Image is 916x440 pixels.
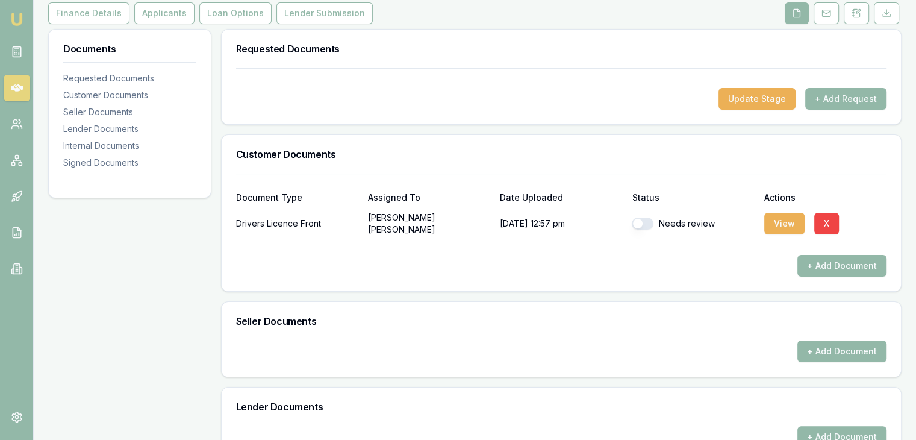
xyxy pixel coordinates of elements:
[368,193,490,202] div: Assigned To
[10,12,24,27] img: emu-icon-u.png
[500,193,622,202] div: Date Uploaded
[236,316,886,326] h3: Seller Documents
[236,149,886,159] h3: Customer Documents
[236,44,886,54] h3: Requested Documents
[63,157,196,169] div: Signed Documents
[368,212,490,236] p: [PERSON_NAME] [PERSON_NAME]
[632,218,754,230] div: Needs review
[797,341,886,362] button: + Add Document
[805,88,886,110] button: + Add Request
[718,88,796,110] button: Update Stage
[814,213,839,234] button: X
[63,72,196,84] div: Requested Documents
[276,2,373,24] button: Lender Submission
[199,2,272,24] button: Loan Options
[500,212,622,236] p: [DATE] 12:57 pm
[63,89,196,101] div: Customer Documents
[63,140,196,152] div: Internal Documents
[236,212,358,236] div: Drivers Licence Front
[236,193,358,202] div: Document Type
[48,2,129,24] button: Finance Details
[274,2,375,24] a: Lender Submission
[63,106,196,118] div: Seller Documents
[236,402,886,412] h3: Lender Documents
[63,44,196,54] h3: Documents
[764,213,805,234] button: View
[134,2,195,24] button: Applicants
[764,193,886,202] div: Actions
[132,2,197,24] a: Applicants
[632,193,754,202] div: Status
[797,255,886,277] button: + Add Document
[197,2,274,24] a: Loan Options
[63,123,196,135] div: Lender Documents
[48,2,132,24] a: Finance Details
